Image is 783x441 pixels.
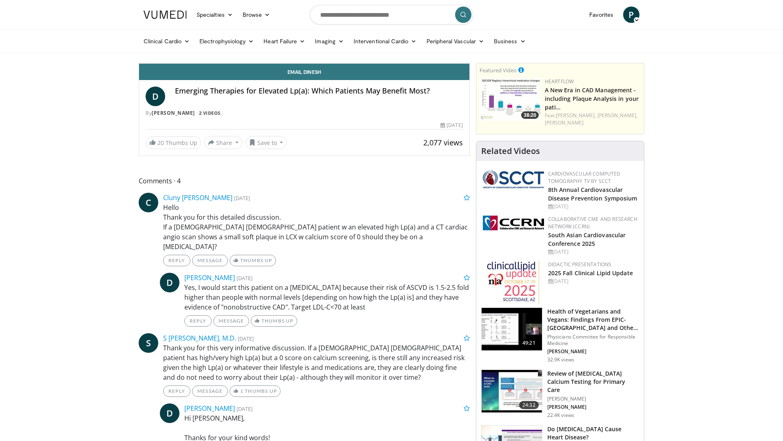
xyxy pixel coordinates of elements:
[238,335,254,342] small: [DATE]
[230,255,276,266] a: Thumbs Up
[547,370,639,394] h3: Review of [MEDICAL_DATA] Calcium Testing for Primary Care
[230,385,281,397] a: 1 Thumbs Up
[160,403,179,423] a: D
[547,412,574,419] p: 22.4K views
[144,11,187,19] img: VuMedi Logo
[157,139,164,147] span: 20
[184,315,212,327] a: Reply
[251,315,297,327] a: Thumbs Up
[545,78,574,85] a: Heartflow
[547,396,639,402] p: [PERSON_NAME]
[480,78,541,121] img: 738d0e2d-290f-4d89-8861-908fb8b721dc.150x105_q85_crop-smart_upscale.jpg
[547,404,639,410] p: [PERSON_NAME]
[548,203,637,210] div: [DATE]
[547,334,639,347] p: Physicians Committee for Responsible Medicine
[483,216,544,230] img: a04ee3ba-8487-4636-b0fb-5e8d268f3737.png.150x105_q85_autocrop_double_scale_upscale_version-0.2.png
[547,356,574,363] p: 32.9K views
[192,385,228,397] a: Message
[548,170,621,185] a: Cardiovascular Computed Tomography TV by SCCT
[139,176,470,186] span: Comments 4
[423,138,463,147] span: 2,077 views
[163,203,470,252] p: Hello Thank you for this detailed discussion. If a [DEMOGRAPHIC_DATA] [DEMOGRAPHIC_DATA] patient ...
[240,388,243,394] span: 1
[204,136,242,149] button: Share
[521,111,539,119] span: 38:20
[146,109,463,117] div: By
[310,33,349,49] a: Imaging
[234,194,250,202] small: [DATE]
[192,255,228,266] a: Message
[160,273,179,292] a: D
[440,122,462,129] div: [DATE]
[163,255,190,266] a: Reply
[548,216,637,230] a: Collaborative CME and Research Network (CCRN)
[139,64,469,80] a: Email Dinesh
[195,33,259,49] a: Electrophysiology
[481,146,540,156] h4: Related Videos
[548,231,626,247] a: South Asian Cardiovascular Conference 2025
[548,269,633,277] a: 2025 Fall Clinical Lipid Update
[482,370,542,412] img: f4af32e0-a3f3-4dd9-8ed6-e543ca885e6d.150x105_q85_crop-smart_upscale.jpg
[259,33,310,49] a: Heart Failure
[545,86,639,111] a: A New Era in CAD Management - including Plaque Analysis in your pati…
[489,33,531,49] a: Business
[163,343,470,382] p: Thank you for this very informative discussion. If a [DEMOGRAPHIC_DATA] [DEMOGRAPHIC_DATA] patien...
[152,109,195,116] a: [PERSON_NAME]
[237,274,252,282] small: [DATE]
[146,87,165,106] a: D
[480,78,541,121] a: 38:20
[146,136,201,149] a: 20 Thumbs Up
[584,7,618,23] a: Favorites
[480,67,517,74] small: Featured Video
[548,186,637,202] a: 8th Annual Cardiovascular Disease Prevention Symposium
[192,7,238,23] a: Specialties
[481,307,639,363] a: 49:21 Health of Vegetarians and Vegans: Findings From EPIC-[GEOGRAPHIC_DATA] and Othe… Physicians...
[163,385,190,397] a: Reply
[196,109,223,116] a: 2 Videos
[184,283,470,312] p: Yes, I would start this patient on a [MEDICAL_DATA] because their risk of ASCVD is 1.5-2.5 fold h...
[139,33,195,49] a: Clinical Cardio
[139,333,158,353] a: S
[548,248,637,256] div: [DATE]
[422,33,489,49] a: Peripheral Vascular
[184,273,235,282] a: [PERSON_NAME]
[548,278,637,285] div: [DATE]
[238,7,275,23] a: Browse
[310,5,473,24] input: Search topics, interventions
[487,261,540,304] img: d65bce67-f81a-47c5-b47d-7b8806b59ca8.jpg.150x105_q85_autocrop_double_scale_upscale_version-0.2.jpg
[483,170,544,188] img: 51a70120-4f25-49cc-93a4-67582377e75f.png.150x105_q85_autocrop_double_scale_upscale_version-0.2.png
[519,401,539,409] span: 24:32
[519,339,539,347] span: 49:21
[481,370,639,419] a: 24:32 Review of [MEDICAL_DATA] Calcium Testing for Primary Care [PERSON_NAME] [PERSON_NAME] 22.4K...
[246,136,287,149] button: Save to
[547,307,639,332] h3: Health of Vegetarians and Vegans: Findings From EPIC-[GEOGRAPHIC_DATA] and Othe…
[213,315,249,327] a: Message
[545,112,641,127] div: Feat.
[548,261,637,268] div: Didactic Presentations
[163,334,236,343] a: S [PERSON_NAME], M.D.
[175,87,463,96] h4: Emerging Therapies for Elevated Lp(a): Which Patients May Benefit Most?
[547,348,639,355] p: [PERSON_NAME]
[349,33,422,49] a: Interventional Cardio
[184,404,235,413] a: [PERSON_NAME]
[139,63,469,64] video-js: Video Player
[139,193,158,212] a: C
[237,405,252,412] small: [DATE]
[163,193,232,202] a: Cluny [PERSON_NAME]
[556,112,596,119] a: [PERSON_NAME],
[623,7,639,23] a: P
[482,308,542,350] img: 606f2b51-b844-428b-aa21-8c0c72d5a896.150x105_q85_crop-smart_upscale.jpg
[545,119,584,126] a: [PERSON_NAME]
[597,112,637,119] a: [PERSON_NAME],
